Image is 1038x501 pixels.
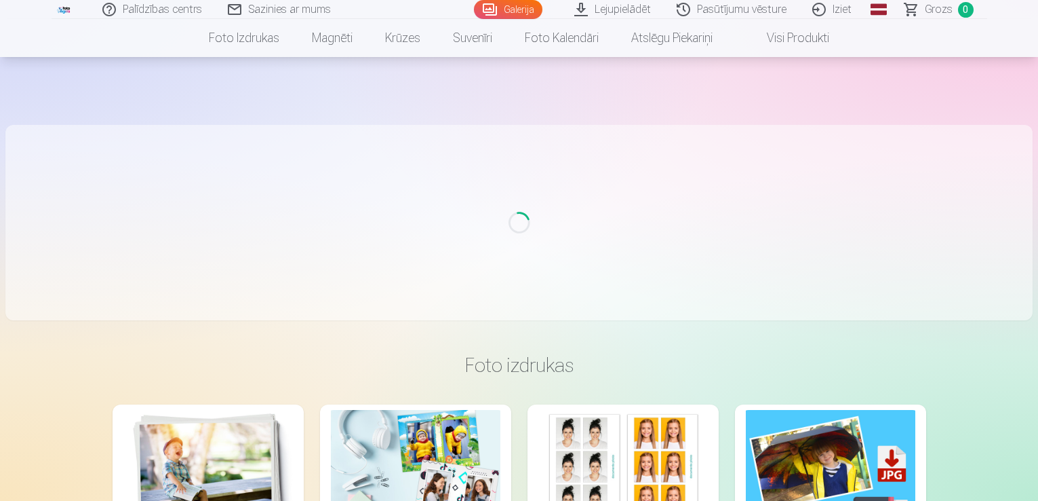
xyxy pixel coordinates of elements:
[296,19,369,57] a: Magnēti
[193,19,296,57] a: Foto izdrukas
[57,5,72,14] img: /fa1
[615,19,729,57] a: Atslēgu piekariņi
[925,1,953,18] span: Grozs
[729,19,845,57] a: Visi produkti
[508,19,615,57] a: Foto kalendāri
[369,19,437,57] a: Krūzes
[123,353,915,377] h3: Foto izdrukas
[958,2,974,18] span: 0
[437,19,508,57] a: Suvenīri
